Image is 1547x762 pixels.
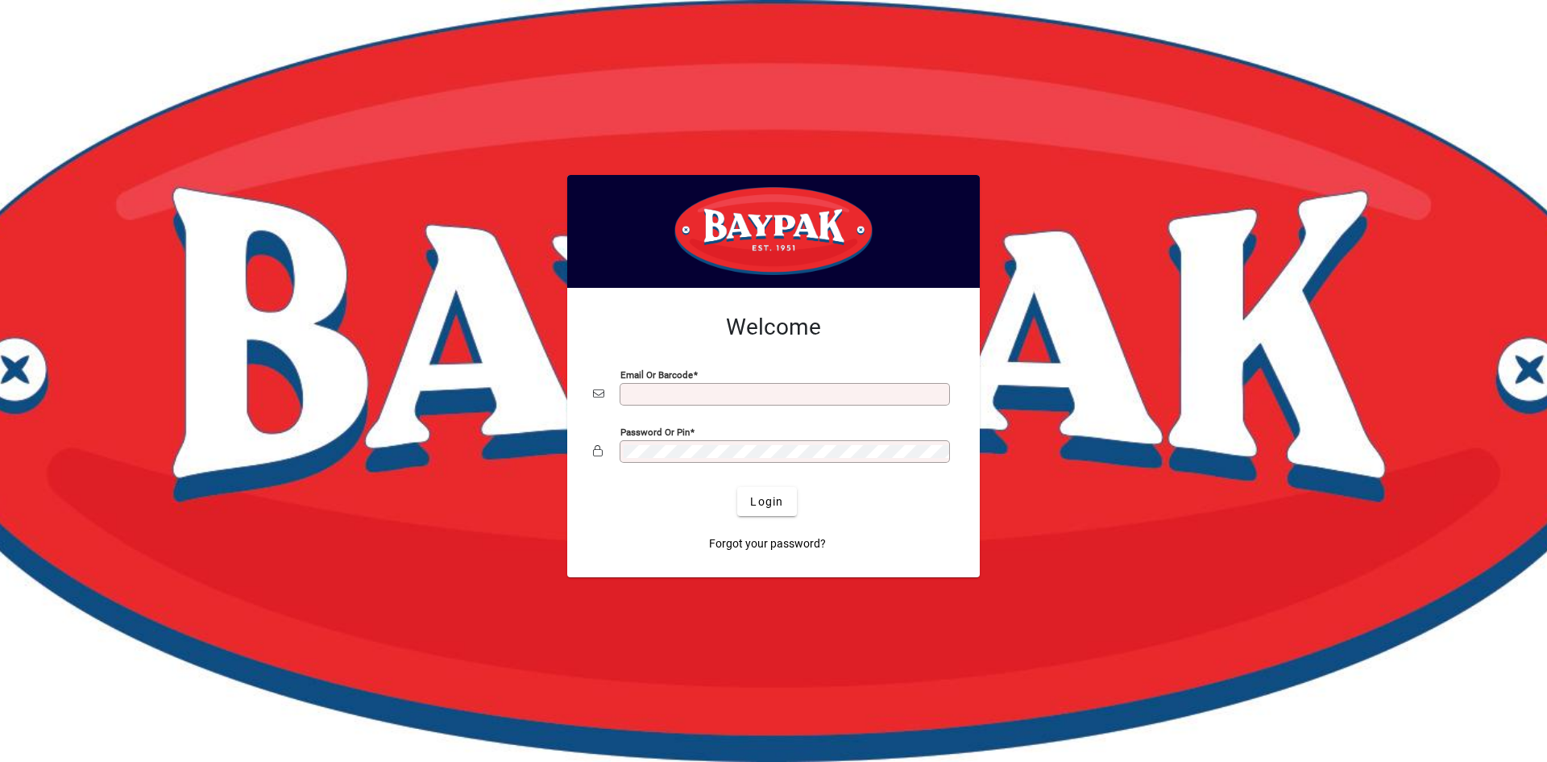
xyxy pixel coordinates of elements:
[750,493,783,510] span: Login
[620,427,690,438] mat-label: Password or Pin
[737,487,796,516] button: Login
[620,369,693,381] mat-label: Email or Barcode
[709,535,826,552] span: Forgot your password?
[593,314,954,341] h2: Welcome
[703,529,832,558] a: Forgot your password?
